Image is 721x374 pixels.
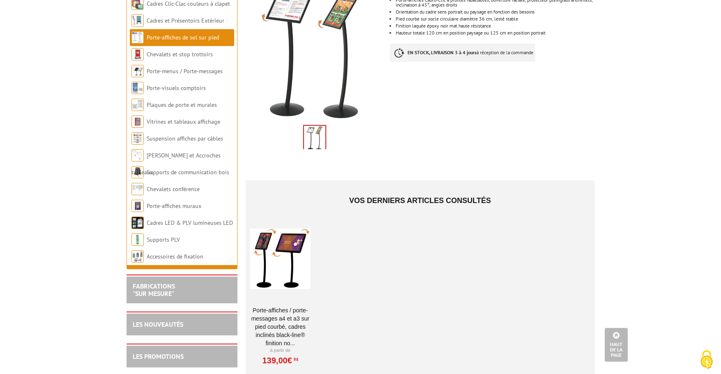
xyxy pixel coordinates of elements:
img: Cimaises et Accroches tableaux [131,149,144,162]
img: Cadres LED & PLV lumineuses LED [131,217,144,229]
a: Supports PLV [147,236,180,243]
img: Porte-menus / Porte-messages [131,65,144,77]
a: Chevalets conférence [147,185,200,193]
li: Hauteur totale 120 cm en position paysage ou 125 cm en position portrait [396,30,594,35]
a: Supports de communication bois [147,169,229,176]
img: Suspension affiches par câbles [131,132,144,145]
a: Chevalets et stop trottoirs [147,51,213,58]
img: porte_affiches_214004_fleche.jpg [304,126,325,151]
a: Suspension affiches par câbles [147,135,223,142]
a: Porte-affiches muraux [147,202,201,210]
img: Cadres et Présentoirs Extérieur [131,14,144,27]
a: LES NOUVEAUTÉS [133,320,183,328]
sup: HT [292,356,298,362]
img: Chevalets et stop trottoirs [131,48,144,60]
a: Porte-visuels comptoirs [147,84,206,92]
img: Plaques de porte et murales [131,99,144,111]
a: Porte-affiches de sol sur pied [147,34,219,41]
a: Vitrines et tableaux affichage [147,118,220,125]
a: FABRICATIONS"Sur Mesure" [133,282,175,298]
a: Porte-menus / Porte-messages [147,67,223,75]
a: LES PROMOTIONS [133,352,184,360]
p: à réception de la commande [390,44,535,62]
span: Vos derniers articles consultés [349,196,491,205]
strong: EN STOCK, LIVRAISON 3 à 4 jours [408,49,477,55]
a: Haut de la page [605,328,628,362]
button: Cookies (fenêtre modale) [692,346,721,374]
li: Orientation du cadre sens portrait ou paysage en fonction des besoins [396,9,594,14]
img: Vitrines et tableaux affichage [131,115,144,128]
a: Cadres LED & PLV lumineuses LED [147,219,233,226]
li: Finition laquée époxy noir mat haute résistance [396,23,594,28]
li: Pied courbe sur socle circulaire diamètre 36 cm, lesté stable [396,16,594,21]
img: Supports PLV [131,233,144,246]
p: À partir de [250,347,311,354]
a: Plaques de porte et murales [147,101,217,109]
a: Accessoires de fixation [147,253,203,260]
img: Cookies (fenêtre modale) [696,349,717,370]
a: 139,00€HT [262,358,298,363]
a: Cadres et Présentoirs Extérieur [147,17,224,24]
img: Porte-affiches de sol sur pied [131,31,144,44]
img: Porte-visuels comptoirs [131,82,144,94]
img: Accessoires de fixation [131,250,144,263]
a: Porte-affiches / Porte-messages A4 et A3 sur pied courbé, cadres inclinés Black-Line® finition no... [250,306,311,347]
a: [PERSON_NAME] et Accroches tableaux [131,152,221,176]
img: Porte-affiches muraux [131,200,144,212]
img: Chevalets conférence [131,183,144,195]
